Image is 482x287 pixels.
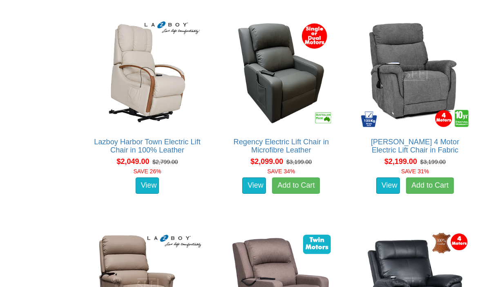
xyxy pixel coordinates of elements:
a: View [376,177,400,194]
del: $3,199.00 [286,159,312,165]
a: Add to Cart [272,177,320,194]
font: SAVE 31% [401,168,429,175]
a: Regency Electric Lift Chair in Microfibre Leather [234,138,329,154]
span: $2,049.00 [116,157,149,166]
a: Lazboy Harbor Town Electric Lift Chair in 100% Leather [94,138,200,154]
a: View [242,177,266,194]
del: $2,799.00 [152,159,178,165]
del: $3,199.00 [420,159,446,165]
font: SAVE 26% [133,168,161,175]
font: SAVE 34% [267,168,295,175]
span: $2,199.00 [384,157,417,166]
span: $2,099.00 [250,157,283,166]
a: [PERSON_NAME] 4 Motor Electric Lift Chair in Fabric [371,138,459,154]
img: Regency Electric Lift Chair in Microfibre Leather [225,17,337,130]
img: Dalton 4 Motor Electric Lift Chair in Fabric [359,17,471,130]
a: Add to Cart [406,177,454,194]
img: Lazboy Harbor Town Electric Lift Chair in 100% Leather [91,17,204,130]
a: View [136,177,159,194]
